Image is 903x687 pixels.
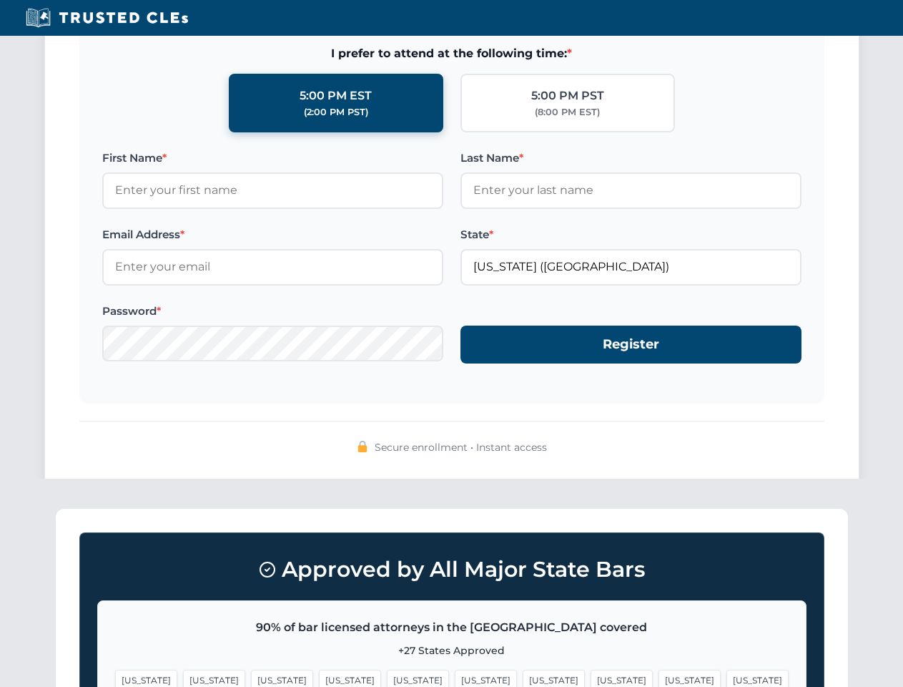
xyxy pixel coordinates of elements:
[357,441,368,452] img: 🔒
[102,150,443,167] label: First Name
[97,550,806,589] h3: Approved by All Major State Bars
[102,226,443,243] label: Email Address
[535,105,600,120] div: (8:00 PM EST)
[460,326,801,364] button: Register
[375,439,547,455] span: Secure enrollment • Instant access
[460,249,801,285] input: Florida (FL)
[115,643,789,658] p: +27 States Approved
[304,105,368,120] div: (2:00 PM PST)
[115,618,789,637] p: 90% of bar licensed attorneys in the [GEOGRAPHIC_DATA] covered
[21,7,192,29] img: Trusted CLEs
[531,87,604,105] div: 5:00 PM PST
[102,249,443,285] input: Enter your email
[102,44,801,63] span: I prefer to attend at the following time:
[102,172,443,208] input: Enter your first name
[460,226,801,243] label: State
[460,172,801,208] input: Enter your last name
[460,150,801,167] label: Last Name
[300,87,372,105] div: 5:00 PM EST
[102,303,443,320] label: Password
